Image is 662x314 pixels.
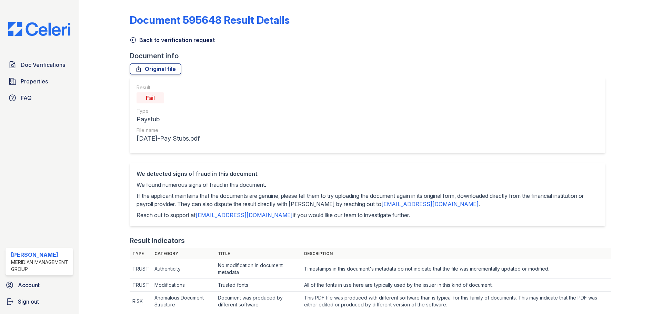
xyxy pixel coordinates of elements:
[130,51,611,61] div: Document info
[6,74,73,88] a: Properties
[137,127,200,134] div: File name
[3,22,76,36] img: CE_Logo_Blue-a8612792a0a2168367f1c8372b55b34899dd931a85d93a1a3d3e32e68fde9ad4.png
[301,279,611,292] td: All of the fonts in use here are typically used by the issuer in this kind of document.
[21,61,65,69] span: Doc Verifications
[137,92,164,103] div: Fail
[215,259,302,279] td: No modification in document metadata
[152,279,215,292] td: Modifications
[152,259,215,279] td: Authenticity
[137,211,599,219] p: Reach out to support at if you would like our team to investigate further.
[130,63,181,74] a: Original file
[381,201,479,207] a: [EMAIL_ADDRESS][DOMAIN_NAME]
[130,259,152,279] td: TRUST
[21,77,48,85] span: Properties
[152,292,215,311] td: Anomalous Document Structure
[18,297,39,306] span: Sign out
[137,170,599,178] div: We detected signs of fraud in this document.
[215,248,302,259] th: Title
[130,292,152,311] td: RISK
[137,84,200,91] div: Result
[130,14,290,26] a: Document 595648 Result Details
[18,281,40,289] span: Account
[301,292,611,311] td: This PDF file was produced with different software than is typical for this family of documents. ...
[6,91,73,105] a: FAQ
[301,259,611,279] td: Timestamps in this document's metadata do not indicate that the file was incrementally updated or...
[3,278,76,292] a: Account
[137,192,599,208] p: If the applicant maintains that the documents are genuine, please tell them to try uploading the ...
[130,279,152,292] td: TRUST
[479,201,480,207] span: .
[195,212,293,219] a: [EMAIL_ADDRESS][DOMAIN_NAME]
[130,36,215,44] a: Back to verification request
[137,134,200,143] div: [DATE]-Pay Stubs.pdf
[21,94,32,102] span: FAQ
[152,248,215,259] th: Category
[3,295,76,308] a: Sign out
[130,248,152,259] th: Type
[11,259,70,273] div: Meridian Management Group
[6,58,73,72] a: Doc Verifications
[137,114,200,124] div: Paystub
[215,292,302,311] td: Document was produced by different software
[137,108,200,114] div: Type
[130,236,185,245] div: Result Indicators
[11,251,70,259] div: [PERSON_NAME]
[301,248,611,259] th: Description
[215,279,302,292] td: Trusted fonts
[137,181,599,189] p: We found numerous signs of fraud in this document.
